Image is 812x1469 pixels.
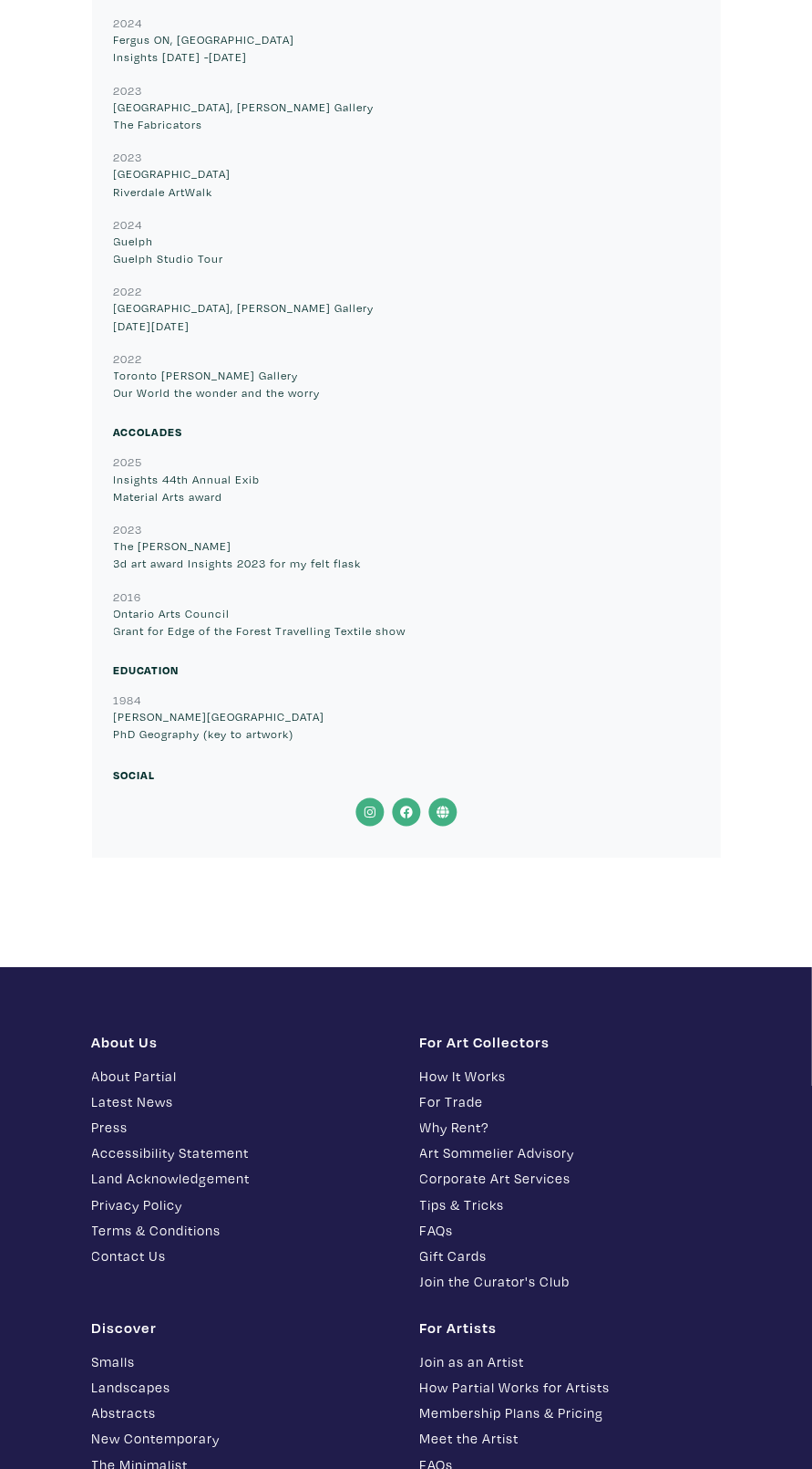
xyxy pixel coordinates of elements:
[92,1377,393,1398] a: Landscapes
[92,1245,393,1266] a: Contact Us
[420,1402,721,1423] a: Membership Plans & Pricing
[114,83,143,98] small: 2023
[420,1066,721,1087] a: How It Works
[114,693,142,707] small: 1984
[420,1194,721,1215] a: Tips & Tricks
[420,1091,721,1112] a: For Trade
[114,150,143,164] small: 2023
[114,522,143,537] small: 2023
[114,424,183,439] small: Accolades
[92,1194,393,1215] a: Privacy Policy
[114,99,699,133] p: [GEOGRAPHIC_DATA], [PERSON_NAME] Gallery The Fabricators
[114,284,143,298] small: 2022
[420,1117,721,1138] a: Why Rent?
[114,217,143,232] small: 2024
[92,1066,393,1087] a: About Partial
[114,708,699,743] p: [PERSON_NAME][GEOGRAPHIC_DATA] PhD Geography (key to artwork)
[420,1377,721,1398] a: How Partial Works for Artists
[92,1428,393,1449] a: New Contemporary
[114,471,699,505] p: Insights 44th Annual Exib Material Arts award
[420,1428,721,1449] a: Meet the Artist
[420,1318,721,1337] h1: For Artists
[92,1220,393,1241] a: Terms & Conditions
[114,537,699,572] p: The [PERSON_NAME] 3d art award Insights 2023 for my felt flask
[114,16,143,30] small: 2024
[114,367,699,401] p: Toronto [PERSON_NAME] Gallery Our World the wonder and the worry
[420,1168,721,1189] a: Corporate Art Services
[114,662,180,677] small: Education
[114,299,699,334] p: [GEOGRAPHIC_DATA], [PERSON_NAME] Gallery [DATE][DATE]
[92,1318,393,1337] h1: Discover
[114,767,156,782] small: Social
[92,1351,393,1372] a: Smalls
[420,1220,721,1241] a: FAQs
[114,233,699,267] p: Guelph Guelph Studio Tour
[420,1033,721,1051] h1: For Art Collectors
[92,1168,393,1189] a: Land Acknowledgement
[92,1142,393,1163] a: Accessibility Statement
[114,589,142,604] small: 2016
[92,1402,393,1423] a: Abstracts
[92,1033,393,1051] h1: About Us
[114,454,143,469] small: 2025
[114,605,699,640] p: Ontario Arts Council Grant for Edge of the Forest Travelling Textile show
[92,1117,393,1138] a: Press
[420,1142,721,1163] a: Art Sommelier Advisory
[420,1271,721,1292] a: Join the Curator's Club
[420,1351,721,1372] a: Join as an Artist
[420,1245,721,1266] a: Gift Cards
[114,31,699,66] p: Fergus ON, [GEOGRAPHIC_DATA] Insights [DATE] -[DATE]
[114,165,699,200] p: [GEOGRAPHIC_DATA] Riverdale ArtWalk
[114,351,143,366] small: 2022
[92,1091,393,1112] a: Latest News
